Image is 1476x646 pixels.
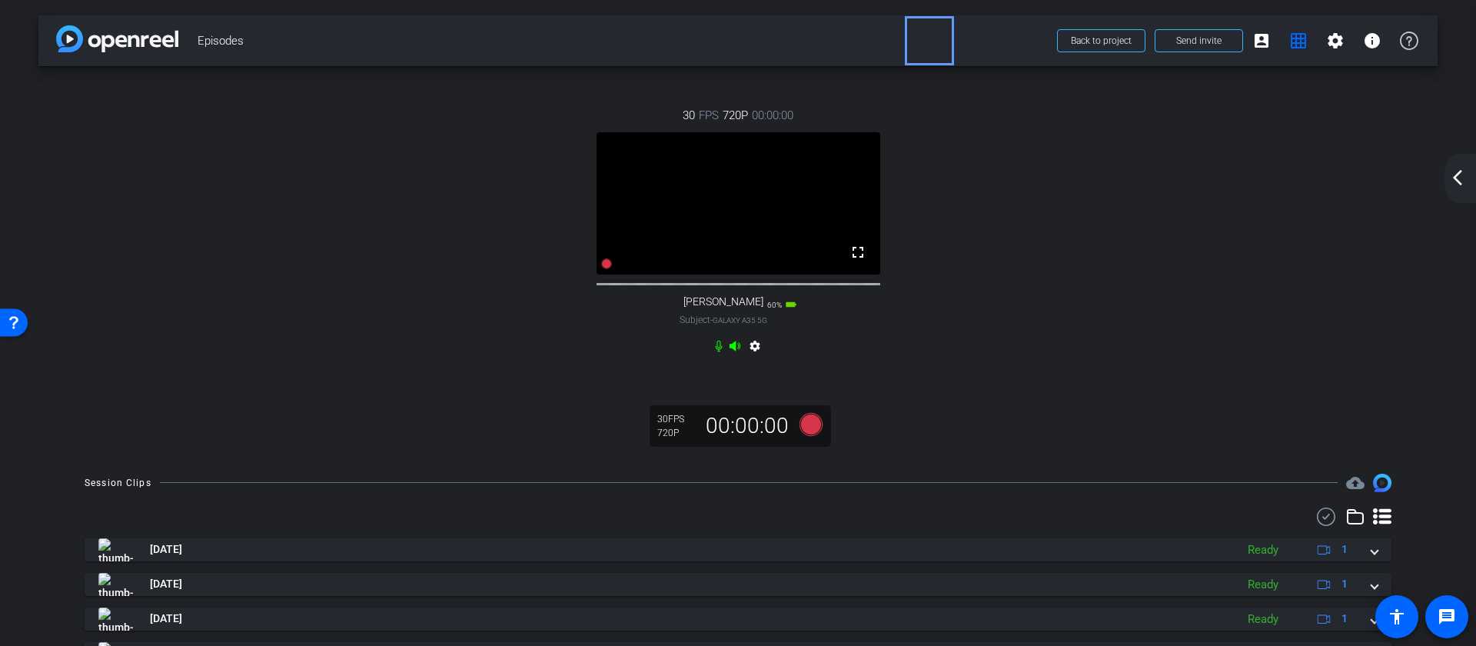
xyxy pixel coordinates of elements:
span: Destinations for your clips [1346,474,1365,492]
span: Back to project [1071,35,1132,46]
div: Session Clips [85,475,151,491]
div: Ready [1240,611,1286,628]
span: [DATE] [150,541,182,558]
span: [PERSON_NAME] [683,295,763,308]
span: FPS [668,414,684,425]
span: 1 [1341,611,1348,627]
div: Ready [1240,576,1286,594]
mat-icon: battery_std [785,298,797,311]
span: 00:00:00 [752,107,793,124]
span: 1 [1341,541,1348,558]
img: thumb-nail [98,538,133,561]
a: accessibility [1375,595,1418,638]
div: 00:00:00 [696,413,799,439]
img: thumb-nail [98,573,133,596]
span: 60% [767,301,782,309]
span: Episodes [198,25,1048,56]
img: Session clips [1373,474,1391,492]
button: info [1354,22,1391,59]
mat-icon: cloud_upload [1346,474,1365,492]
div: 30 [657,413,696,425]
button: grid_on [1280,22,1317,59]
button: Send invite [1155,29,1243,52]
mat-icon: account_box [1252,32,1271,50]
span: Send invite [1176,35,1222,47]
span: 30 [683,107,695,124]
div: 720P [657,427,696,439]
mat-icon: fullscreen [849,243,867,261]
mat-icon: settings [1326,32,1345,50]
img: app-logo [56,25,178,52]
mat-icon: accessibility [1388,608,1406,626]
button: account_box [1243,22,1280,59]
span: Subject [680,313,767,327]
span: Galaxy A35 5G [713,316,767,325]
span: [DATE] [150,576,182,592]
mat-icon: info [1363,32,1381,50]
span: [DATE] [150,611,182,627]
mat-icon: settings [746,340,764,358]
button: Color [1391,22,1428,59]
button: Back to project [1057,29,1145,52]
button: settings [1317,22,1354,59]
span: 1 [1341,576,1348,592]
span: FPS [699,107,719,124]
img: thumb-nail [98,608,133,631]
span: 720P [723,107,748,124]
mat-icon: grid_on [1289,32,1308,50]
span: - [710,315,713,325]
mat-icon: arrow_back_ios_new [1448,168,1467,187]
div: Ready [1240,541,1286,559]
a: message [1425,595,1468,638]
mat-icon: message [1438,608,1456,626]
mat-icon: Toggle [1315,508,1338,526]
